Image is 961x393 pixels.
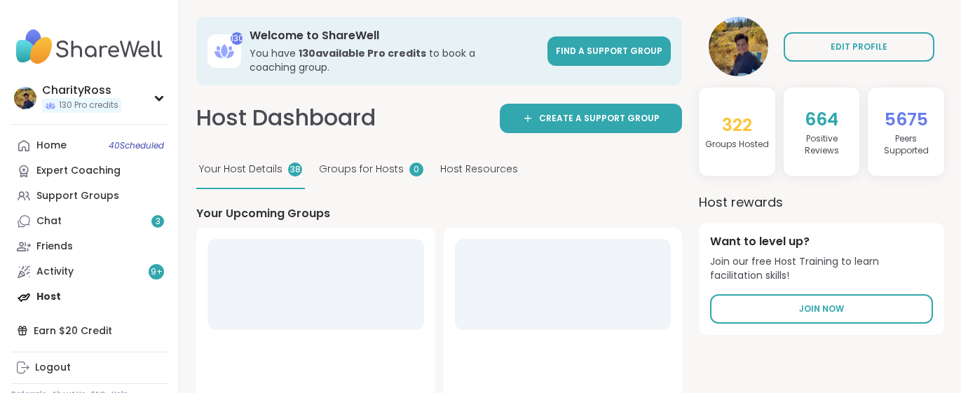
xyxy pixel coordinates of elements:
[710,294,933,324] a: Join Now
[11,318,168,343] div: Earn $20 Credit
[11,158,168,184] a: Expert Coaching
[784,32,934,62] a: EDIT PROFILE
[35,361,71,375] div: Logout
[699,193,944,212] h3: Host rewards
[11,355,168,380] a: Logout
[440,162,518,177] span: Host Resources
[705,139,769,151] h4: Groups Hosted
[539,112,660,125] span: Create a support group
[873,133,939,157] h4: Peers Supported
[11,234,168,259] a: Friends
[36,189,119,203] div: Support Groups
[11,133,168,158] a: Home40Scheduled
[11,209,168,234] a: Chat3
[36,164,121,178] div: Expert Coaching
[547,36,671,66] a: Find a support group
[59,99,118,111] span: 130 Pro credits
[319,162,404,177] span: Groups for Hosts
[42,83,121,98] div: CharityRoss
[299,46,426,60] b: 130 available Pro credit s
[288,163,302,177] div: 38
[36,240,73,254] div: Friends
[11,184,168,209] a: Support Groups
[722,113,752,137] span: 322
[196,206,682,221] h4: Your Upcoming Groups
[250,28,539,43] h3: Welcome to ShareWell
[11,22,168,71] img: ShareWell Nav Logo
[709,17,768,76] img: CharityRoss
[14,87,36,109] img: CharityRoss
[199,162,282,177] span: Your Host Details
[805,107,838,132] span: 664
[36,139,67,153] div: Home
[831,41,887,53] span: EDIT PROFILE
[885,107,928,132] span: 5675
[556,45,662,57] span: Find a support group
[710,255,933,282] span: Join our free Host Training to learn facilitation skills!
[11,259,168,284] a: Activity9+
[151,266,163,278] span: 9 +
[710,234,933,249] h4: Want to level up?
[109,140,164,151] span: 40 Scheduled
[789,133,854,157] h4: Positive Review s
[799,303,844,315] span: Join Now
[196,102,376,134] h1: Host Dashboard
[409,163,423,177] div: 0
[36,265,74,279] div: Activity
[36,214,62,228] div: Chat
[156,216,161,228] span: 3
[250,46,539,74] h3: You have to book a coaching group.
[500,104,682,133] a: Create a support group
[231,32,243,45] div: 130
